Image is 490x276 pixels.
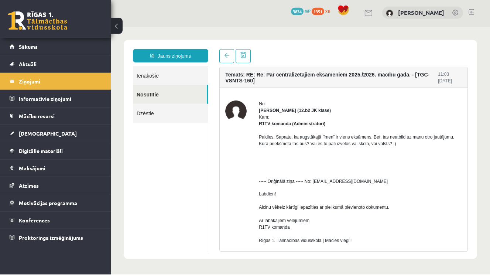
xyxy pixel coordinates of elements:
a: Nosūtītie [22,58,96,77]
a: Rīgas 1. Tālmācības vidusskola [8,13,67,31]
a: Aktuāli [10,57,102,74]
a: Atzīmes [10,178,102,195]
span: 3834 [291,9,304,17]
legend: Informatīvie ziņojumi [19,92,102,109]
span: Digitālie materiāli [19,149,63,156]
a: [DEMOGRAPHIC_DATA] [10,126,102,143]
span: Konferences [19,218,50,225]
span: Sākums [19,45,38,51]
span: [DEMOGRAPHIC_DATA] [19,132,77,138]
strong: R1TV komanda (Administratori) [148,94,215,99]
a: Informatīvie ziņojumi [10,92,102,109]
span: Motivācijas programma [19,201,77,208]
a: Maksājumi [10,161,102,178]
p: ----- Oriģinālā ziņa ----- No: [EMAIL_ADDRESS][DOMAIN_NAME] [148,151,351,158]
a: [PERSON_NAME] [398,10,444,18]
span: Aktuāli [19,62,37,69]
a: Digitālie materiāli [10,144,102,161]
legend: Maksājumi [19,161,102,178]
img: Amanda Lorberga [386,11,393,18]
span: Atzīmes [19,184,39,190]
a: Mācību resursi [10,109,102,126]
span: 1351 [312,9,324,17]
div: 11:03 [DATE] [327,44,351,57]
a: 3834 mP [291,9,311,15]
strong: [PERSON_NAME] (12.b2 JK klase) [148,81,220,86]
img: Amanda Lorberga [114,74,136,95]
a: Sākums [10,40,102,57]
span: mP [305,9,311,15]
a: Ienākošie [22,39,97,58]
legend: Ziņojumi [19,74,102,91]
span: Proktoringa izmēģinājums [19,236,83,242]
span: xp [325,9,330,15]
a: Proktoringa izmēģinājums [10,231,102,248]
a: Motivācijas programma [10,196,102,213]
span: Mācību resursi [19,114,55,121]
a: Jauns ziņojums [22,22,97,35]
a: Ziņojumi [10,74,102,91]
a: Dzēstie [22,77,97,96]
p: Paldies. Sapratu, ka augstākajā līmenī ir viens eksāmens. Bet, tas neatbild uz manu otro jautājum... [148,107,351,120]
div: No: [148,74,351,80]
a: 1351 xp [312,9,334,15]
a: Konferences [10,213,102,230]
div: Kam: [148,87,351,100]
h4: Temats: RE: Re: Par centralizētajiem eksāmeniem 2025./2026. mācību gadā. - [TGC-VSNTS-160] [114,45,327,57]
